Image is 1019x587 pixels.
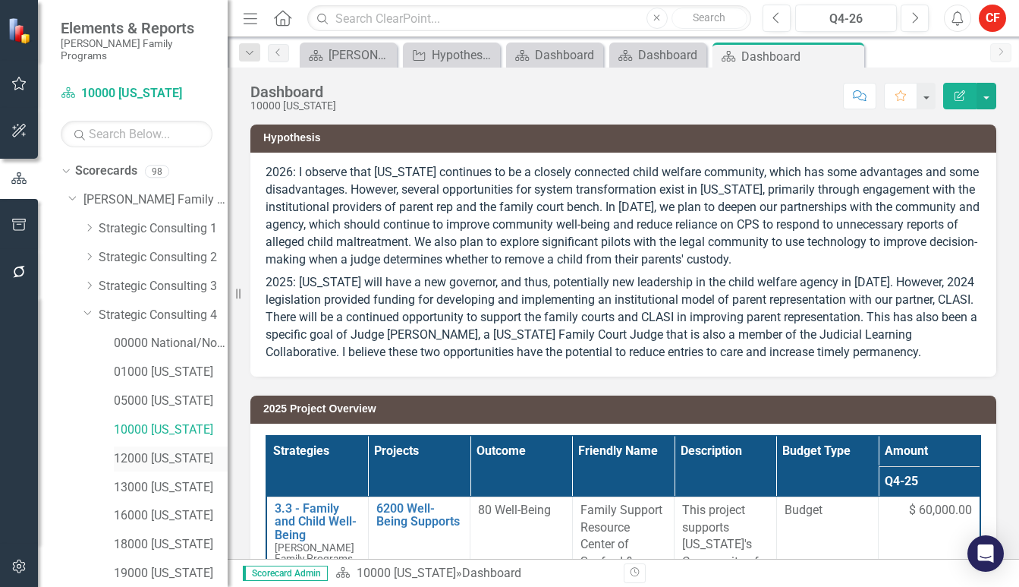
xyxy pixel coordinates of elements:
div: Open Intercom Messenger [967,535,1004,572]
a: 05000 [US_STATE] [114,393,228,410]
span: Search [693,11,725,24]
a: 6200 Well-Being Supports [376,502,462,529]
a: 18000 [US_STATE] [114,536,228,554]
a: Dashboard [613,46,703,65]
a: 19000 [US_STATE] [114,565,228,582]
div: Dashboard [462,566,521,580]
span: 80 Well-Being [478,503,551,517]
a: Strategic Consulting 4 [99,307,228,324]
a: 10000 [US_STATE] [61,85,212,103]
a: 10000 [US_STATE] [114,421,228,439]
a: Scorecards [75,163,137,180]
h3: Hypothesis [263,132,989,144]
img: ClearPoint Strategy [8,17,34,43]
div: Q4-26 [800,10,892,28]
button: Q4-26 [795,5,897,32]
div: Dashboard [638,46,703,65]
span: $ 60,000.00 [909,502,972,519]
span: Scorecard Admin [243,566,328,581]
button: Search [671,8,747,29]
span: Budget [785,502,870,519]
div: Dashboard [535,46,599,65]
h3: 2025 Project Overview [263,403,989,415]
div: 10000 [US_STATE] [250,100,336,112]
a: 16000 [US_STATE] [114,507,228,525]
div: Dashboard [741,47,860,66]
p: 2025: [US_STATE] will have a new governor, and thus, potentially new leadership in the child welf... [266,271,981,361]
a: 3.3 - Family and Child Well-Being [275,502,360,542]
small: [PERSON_NAME] Family Programs [61,37,212,62]
a: 12000 [US_STATE] [114,450,228,468]
a: Hypotheses by Jurisdiction [407,46,496,65]
div: Hypotheses by Jurisdiction [432,46,496,65]
a: Strategic Consulting 3 [99,278,228,295]
div: Dashboard [250,84,336,100]
span: Elements & Reports [61,19,212,37]
a: [PERSON_NAME] Overview [303,46,393,65]
a: [PERSON_NAME] Family Programs [83,191,228,209]
a: Strategic Consulting 1 [99,220,228,238]
a: 10000 [US_STATE] [357,566,456,580]
span: [PERSON_NAME] Family Programs [275,541,354,565]
a: Strategic Consulting 2 [99,249,228,267]
input: Search Below... [61,121,212,147]
a: 00000 National/No Jurisdiction (SC4) [114,335,228,352]
div: [PERSON_NAME] Overview [329,46,393,65]
div: 98 [145,165,169,178]
a: Dashboard [510,46,599,65]
div: » [335,565,612,582]
a: 01000 [US_STATE] [114,364,228,381]
input: Search ClearPoint... [307,5,751,32]
p: 2026: I observe that [US_STATE] continues to be a closely connected child welfare community, whic... [266,164,981,271]
a: 13000 [US_STATE] [114,479,228,497]
button: CF [979,5,1006,32]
